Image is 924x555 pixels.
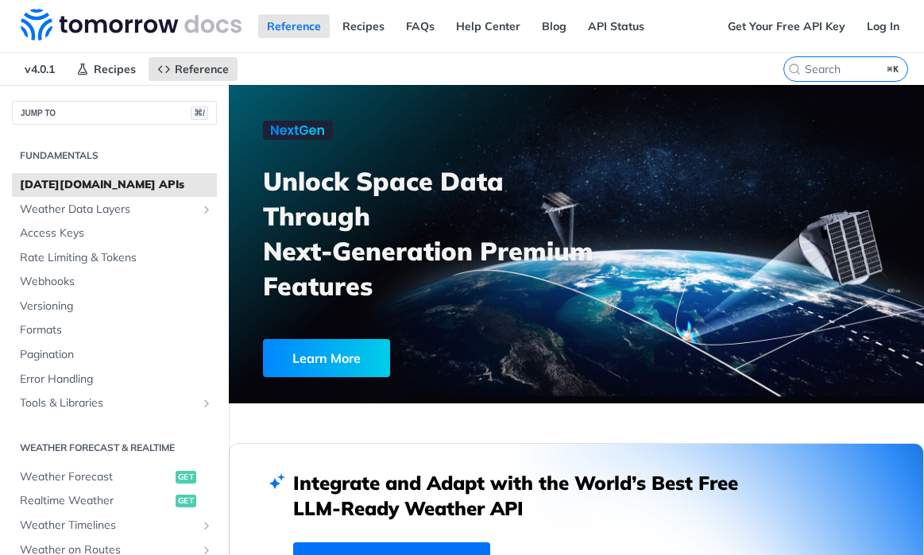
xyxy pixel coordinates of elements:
[94,62,136,76] span: Recipes
[175,62,229,76] span: Reference
[20,322,213,338] span: Formats
[191,106,208,120] span: ⌘/
[20,372,213,387] span: Error Handling
[788,63,801,75] svg: Search
[20,469,172,485] span: Weather Forecast
[258,14,330,38] a: Reference
[263,164,593,303] h3: Unlock Space Data Through Next-Generation Premium Features
[20,518,196,534] span: Weather Timelines
[883,61,903,77] kbd: ⌘K
[12,465,217,489] a: Weather Forecastget
[12,295,217,318] a: Versioning
[12,270,217,294] a: Webhooks
[397,14,443,38] a: FAQs
[447,14,529,38] a: Help Center
[176,495,196,507] span: get
[16,57,64,81] span: v4.0.1
[20,299,213,314] span: Versioning
[20,347,213,363] span: Pagination
[20,493,172,509] span: Realtime Weather
[200,397,213,410] button: Show subpages for Tools & Libraries
[20,225,213,241] span: Access Keys
[20,274,213,290] span: Webhooks
[263,339,528,377] a: Learn More
[20,202,196,218] span: Weather Data Layers
[12,343,217,367] a: Pagination
[12,514,217,538] a: Weather TimelinesShow subpages for Weather Timelines
[12,246,217,270] a: Rate Limiting & Tokens
[533,14,575,38] a: Blog
[20,250,213,266] span: Rate Limiting & Tokens
[12,198,217,222] a: Weather Data LayersShow subpages for Weather Data Layers
[20,395,196,411] span: Tools & Libraries
[12,318,217,342] a: Formats
[858,14,908,38] a: Log In
[149,57,238,81] a: Reference
[68,57,145,81] a: Recipes
[176,471,196,484] span: get
[263,121,333,140] img: NextGen
[293,470,762,521] h2: Integrate and Adapt with the World’s Best Free LLM-Ready Weather API
[12,173,217,197] a: [DATE][DOMAIN_NAME] APIs
[12,489,217,513] a: Realtime Weatherget
[334,14,393,38] a: Recipes
[200,519,213,532] button: Show subpages for Weather Timelines
[21,9,242,40] img: Tomorrow.io Weather API Docs
[12,368,217,391] a: Error Handling
[20,177,213,193] span: [DATE][DOMAIN_NAME] APIs
[12,222,217,245] a: Access Keys
[719,14,854,38] a: Get Your Free API Key
[12,391,217,415] a: Tools & LibrariesShow subpages for Tools & Libraries
[12,148,217,163] h2: Fundamentals
[200,203,213,216] button: Show subpages for Weather Data Layers
[263,339,390,377] div: Learn More
[12,441,217,455] h2: Weather Forecast & realtime
[12,101,217,125] button: JUMP TO⌘/
[579,14,653,38] a: API Status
